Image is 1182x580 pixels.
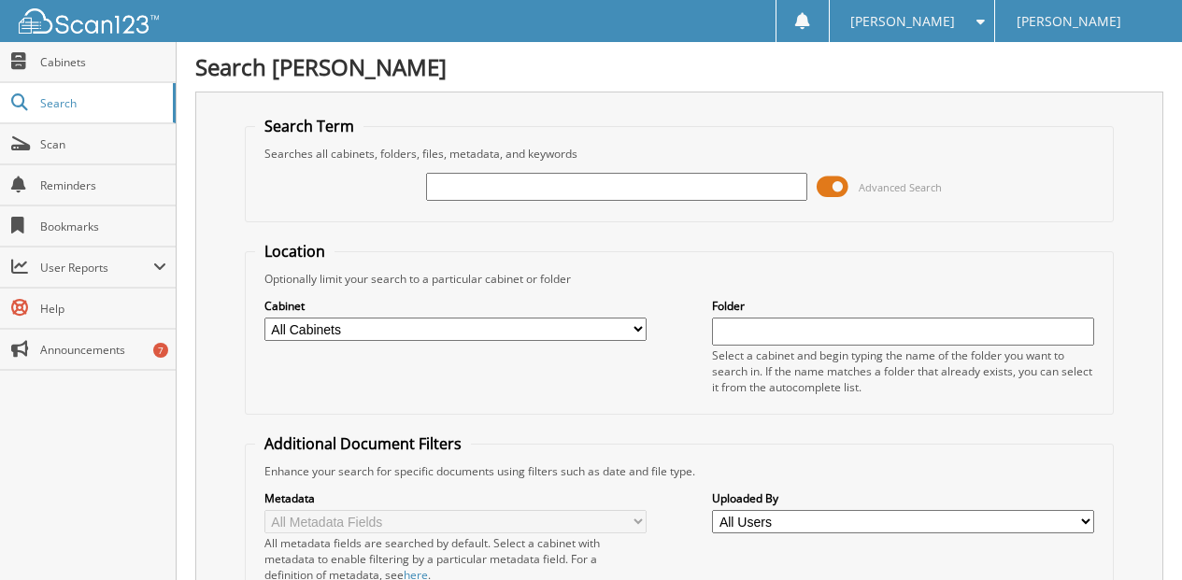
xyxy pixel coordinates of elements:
[712,347,1094,395] div: Select a cabinet and begin typing the name of the folder you want to search in. If the name match...
[859,180,942,194] span: Advanced Search
[40,177,166,193] span: Reminders
[712,490,1094,506] label: Uploaded By
[40,260,153,276] span: User Reports
[255,241,335,262] legend: Location
[195,51,1163,82] h1: Search [PERSON_NAME]
[40,95,164,111] span: Search
[40,301,166,317] span: Help
[255,433,471,454] legend: Additional Document Filters
[19,8,159,34] img: scan123-logo-white.svg
[255,116,363,136] legend: Search Term
[264,490,647,506] label: Metadata
[40,54,166,70] span: Cabinets
[712,298,1094,314] label: Folder
[255,146,1104,162] div: Searches all cabinets, folders, files, metadata, and keywords
[40,342,166,358] span: Announcements
[153,343,168,358] div: 7
[1017,16,1121,27] span: [PERSON_NAME]
[264,298,647,314] label: Cabinet
[255,463,1104,479] div: Enhance your search for specific documents using filters such as date and file type.
[850,16,955,27] span: [PERSON_NAME]
[40,136,166,152] span: Scan
[40,219,166,234] span: Bookmarks
[255,271,1104,287] div: Optionally limit your search to a particular cabinet or folder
